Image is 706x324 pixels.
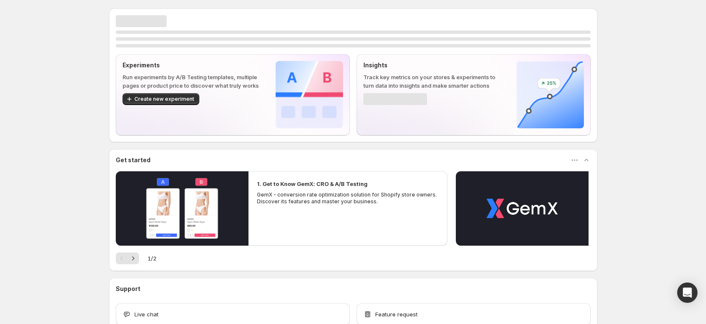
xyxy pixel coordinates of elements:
button: Play video [456,171,589,246]
span: Feature request [375,310,418,318]
div: Open Intercom Messenger [677,282,698,303]
img: Experiments [276,61,343,128]
img: Insights [516,61,584,128]
h3: Get started [116,156,151,164]
button: Next [127,252,139,264]
p: Run experiments by A/B Testing templates, multiple pages or product price to discover what truly ... [123,73,262,90]
h2: 1. Get to Know GemX: CRO & A/B Testing [257,180,368,188]
nav: Pagination [116,252,139,264]
button: Create new experiment [123,93,199,105]
p: Track key metrics on your stores & experiments to turn data into insights and make smarter actions [363,73,503,90]
p: Insights [363,61,503,69]
p: Experiments [123,61,262,69]
p: GemX - conversion rate optimization solution for Shopify store owners. Discover its features and ... [257,191,439,205]
span: Live chat [134,310,159,318]
span: 1 / 2 [148,254,156,263]
span: Create new experiment [134,96,194,102]
button: Play video [116,171,248,246]
h3: Support [116,285,140,293]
